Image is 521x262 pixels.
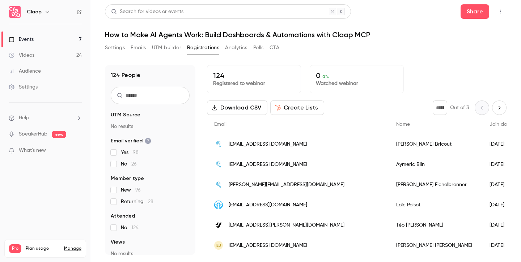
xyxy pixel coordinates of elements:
span: Join date [490,122,512,127]
div: [PERSON_NAME] [PERSON_NAME] [389,235,482,255]
div: [DATE] [482,134,519,154]
img: seeqle.com [214,180,223,189]
img: Claap [9,6,21,18]
div: [DATE] [482,235,519,255]
div: Aymeric Blin [389,154,482,175]
span: No [121,160,137,168]
span: Pro [9,244,21,253]
span: 98 [133,150,139,155]
span: [EMAIL_ADDRESS][PERSON_NAME][DOMAIN_NAME] [229,222,344,229]
div: Videos [9,52,34,59]
span: EJ [216,242,221,249]
li: help-dropdown-opener [9,114,82,122]
span: [EMAIL_ADDRESS][DOMAIN_NAME] [229,141,307,148]
span: [PERSON_NAME][EMAIL_ADDRESS][DOMAIN_NAME] [229,181,344,189]
p: No results [111,123,190,130]
span: UTM Source [111,111,140,119]
div: Events [9,36,34,43]
button: Download CSV [207,100,267,115]
button: Share [461,4,489,19]
div: [DATE] [482,215,519,235]
h1: How to Make AI Agents Work: Build Dashboards & Automations with Claap MCP [105,30,507,39]
span: Views [111,239,125,246]
p: No results [111,250,190,257]
button: Next page [492,100,507,115]
button: Analytics [225,42,247,53]
button: Emails [131,42,146,53]
span: 96 [135,188,141,193]
button: Settings [105,42,125,53]
div: Settings [9,83,38,91]
span: Member type [111,175,144,182]
p: 124 [213,71,295,80]
div: [DATE] [482,154,519,175]
img: seeqle.com [214,160,223,169]
a: Manage [64,246,81,252]
div: [PERSON_NAME] Bricout [389,134,482,154]
span: Attended [111,212,135,220]
span: New [121,186,141,194]
h1: 124 People [111,71,140,80]
a: SpeakerHub [19,130,47,138]
span: Email [214,122,226,127]
img: seeqle.com [214,140,223,149]
div: Audience [9,68,41,75]
img: customsbridge.fr [214,201,223,209]
span: Email verified [111,137,151,145]
img: visiativ.com [214,221,223,229]
span: 124 [131,225,139,230]
span: Returning [121,198,153,205]
button: Registrations [187,42,219,53]
span: [EMAIL_ADDRESS][DOMAIN_NAME] [229,201,307,209]
h6: Claap [27,8,42,16]
span: 0 % [322,74,329,79]
span: Yes [121,149,139,156]
div: [DATE] [482,175,519,195]
button: UTM builder [152,42,181,53]
div: [PERSON_NAME] Eichelbrenner [389,175,482,195]
span: What's new [19,147,46,154]
p: Watched webinar [316,80,398,87]
span: 26 [131,162,137,167]
div: Loïc Poisot [389,195,482,215]
p: 0 [316,71,398,80]
div: [DATE] [482,195,519,215]
span: 28 [148,199,153,204]
button: Create Lists [270,100,324,115]
span: Help [19,114,29,122]
div: Téo [PERSON_NAME] [389,215,482,235]
button: Polls [253,42,264,53]
span: Name [396,122,410,127]
iframe: Noticeable Trigger [73,147,82,154]
p: Out of 3 [450,104,469,111]
span: [EMAIL_ADDRESS][DOMAIN_NAME] [229,242,307,249]
span: No [121,224,139,231]
span: [EMAIL_ADDRESS][DOMAIN_NAME] [229,161,307,168]
span: new [52,131,66,138]
div: Search for videos or events [111,8,183,16]
p: Registered to webinar [213,80,295,87]
span: Plan usage [26,246,60,252]
button: CTA [270,42,279,53]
